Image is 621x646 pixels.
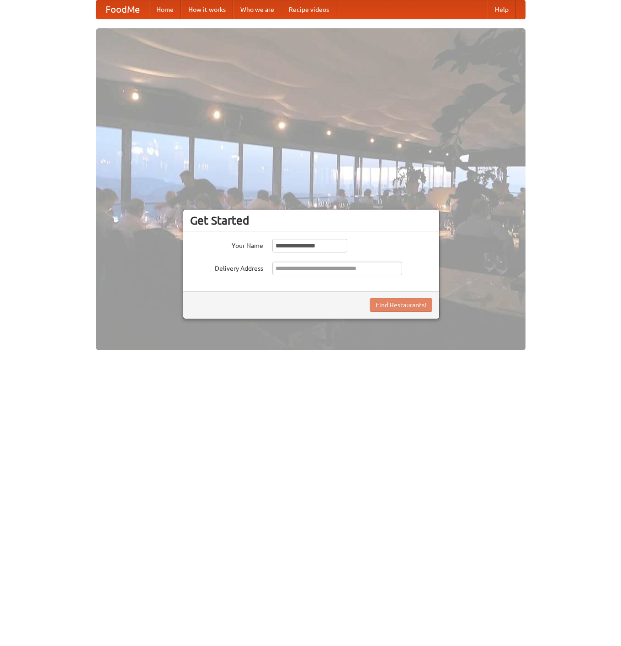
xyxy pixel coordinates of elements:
[488,0,516,19] a: Help
[281,0,336,19] a: Recipe videos
[190,239,263,250] label: Your Name
[233,0,281,19] a: Who we are
[96,0,149,19] a: FoodMe
[190,262,263,273] label: Delivery Address
[370,298,432,312] button: Find Restaurants!
[149,0,181,19] a: Home
[181,0,233,19] a: How it works
[190,214,432,227] h3: Get Started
